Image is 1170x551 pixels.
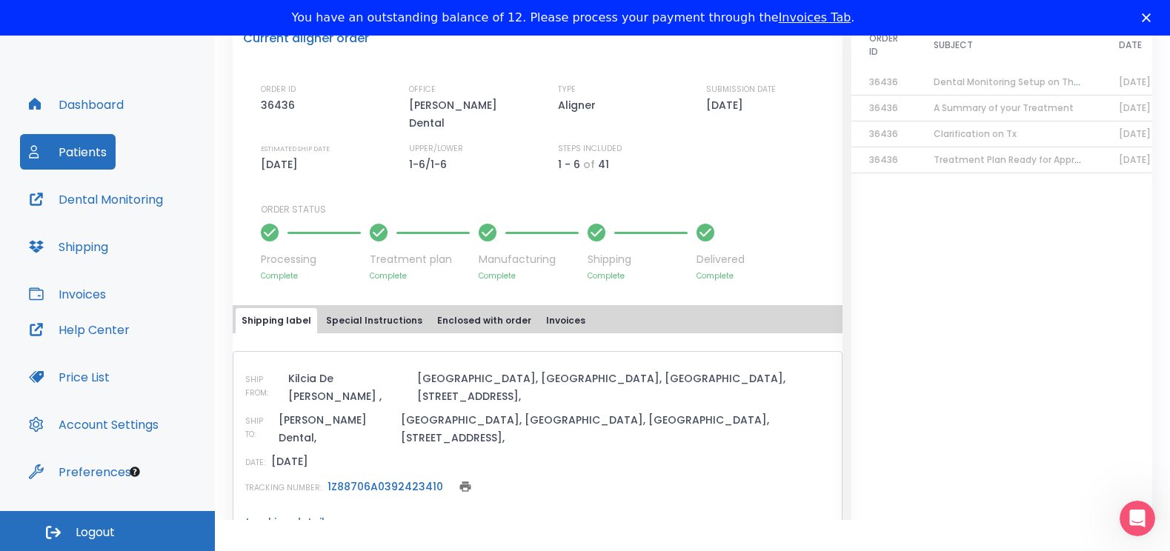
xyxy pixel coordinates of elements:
[261,96,300,114] p: 36436
[20,454,140,490] button: Preferences
[779,10,851,24] a: Invoices Tab
[20,276,115,312] button: Invoices
[588,252,688,267] p: Shipping
[76,524,115,541] span: Logout
[20,181,172,217] button: Dental Monitoring
[1119,101,1151,114] span: [DATE]
[261,83,296,96] p: ORDER ID
[869,76,898,88] span: 36436
[869,101,898,114] span: 36436
[245,481,322,495] p: TRACKING NUMBER:
[558,96,601,114] p: Aligner
[288,370,411,405] p: Kilcia De [PERSON_NAME] ,
[934,101,1074,114] span: A Summary of your Treatment
[1142,13,1157,22] div: Close
[479,252,579,267] p: Manufacturing
[1119,127,1151,140] span: [DATE]
[558,83,576,96] p: TYPE
[934,127,1017,140] span: Clarification on Tx
[540,308,591,333] button: Invoices
[558,142,622,156] p: STEPS INCLUDED
[479,270,579,281] p: Complete
[1120,501,1155,536] iframe: Intercom live chat
[243,30,369,47] p: Current aligner order
[370,252,470,267] p: Treatment plan
[261,156,303,173] p: [DATE]
[706,96,748,114] p: [DATE]
[869,153,898,166] span: 36436
[431,308,537,333] button: Enclosed with order
[20,407,167,442] button: Account Settings
[292,10,855,25] div: You have an outstanding balance of 12. Please process your payment through the .
[697,270,745,281] p: Complete
[409,83,436,96] p: OFFICE
[934,153,1097,166] span: Treatment Plan Ready for Approval!
[869,127,898,140] span: 36436
[409,142,463,156] p: UPPER/LOWER
[697,252,745,267] p: Delivered
[1119,76,1151,88] span: [DATE]
[20,312,139,347] button: Help Center
[245,373,282,400] p: SHIP FROM:
[261,270,361,281] p: Complete
[598,156,609,173] p: 41
[417,370,830,405] p: [GEOGRAPHIC_DATA], [GEOGRAPHIC_DATA], [GEOGRAPHIC_DATA], [STREET_ADDRESS],
[245,415,273,441] p: SHIP TO:
[869,32,898,59] span: ORDER ID
[934,39,973,52] span: SUBJECT
[20,229,117,264] button: Shipping
[279,411,395,447] p: [PERSON_NAME] Dental,
[328,479,443,494] a: 1Z88706A0392423410
[245,515,330,530] p: tracking details
[558,156,580,173] p: 1 - 6
[583,156,595,173] p: of
[245,456,265,470] p: DATE:
[934,76,1138,88] span: Dental Monitoring Setup on The Delivery Day
[706,83,776,96] p: SUBMISSION DATE
[20,359,119,395] button: Price List
[1119,39,1142,52] span: DATE
[409,96,535,132] p: [PERSON_NAME] Dental
[236,308,840,333] div: tabs
[261,252,361,267] p: Processing
[271,453,308,470] p: [DATE]
[20,87,133,122] button: Dashboard
[261,203,832,216] p: ORDER STATUS
[320,308,428,333] button: Special Instructions
[20,134,116,170] button: Patients
[455,476,476,497] button: print
[401,411,830,447] p: [GEOGRAPHIC_DATA], [GEOGRAPHIC_DATA], [GEOGRAPHIC_DATA], [STREET_ADDRESS],
[236,308,317,333] button: Shipping label
[261,142,330,156] p: ESTIMATED SHIP DATE
[370,270,470,281] p: Complete
[1119,153,1151,166] span: [DATE]
[588,270,688,281] p: Complete
[409,156,452,173] p: 1-6/1-6
[128,465,142,478] div: Tooltip anchor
